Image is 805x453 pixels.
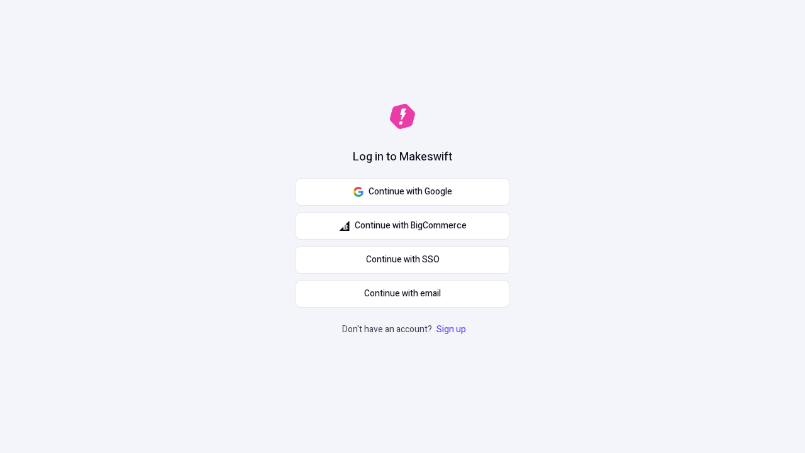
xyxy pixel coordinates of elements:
h1: Log in to Makeswift [353,149,452,165]
span: Continue with email [364,287,441,301]
button: Continue with Google [296,178,509,206]
button: Continue with BigCommerce [296,212,509,240]
button: Continue with email [296,280,509,308]
span: Continue with BigCommerce [355,219,467,233]
span: Continue with Google [369,185,452,199]
a: Continue with SSO [296,246,509,274]
a: Sign up [434,323,469,336]
p: Don't have an account? [342,323,469,337]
